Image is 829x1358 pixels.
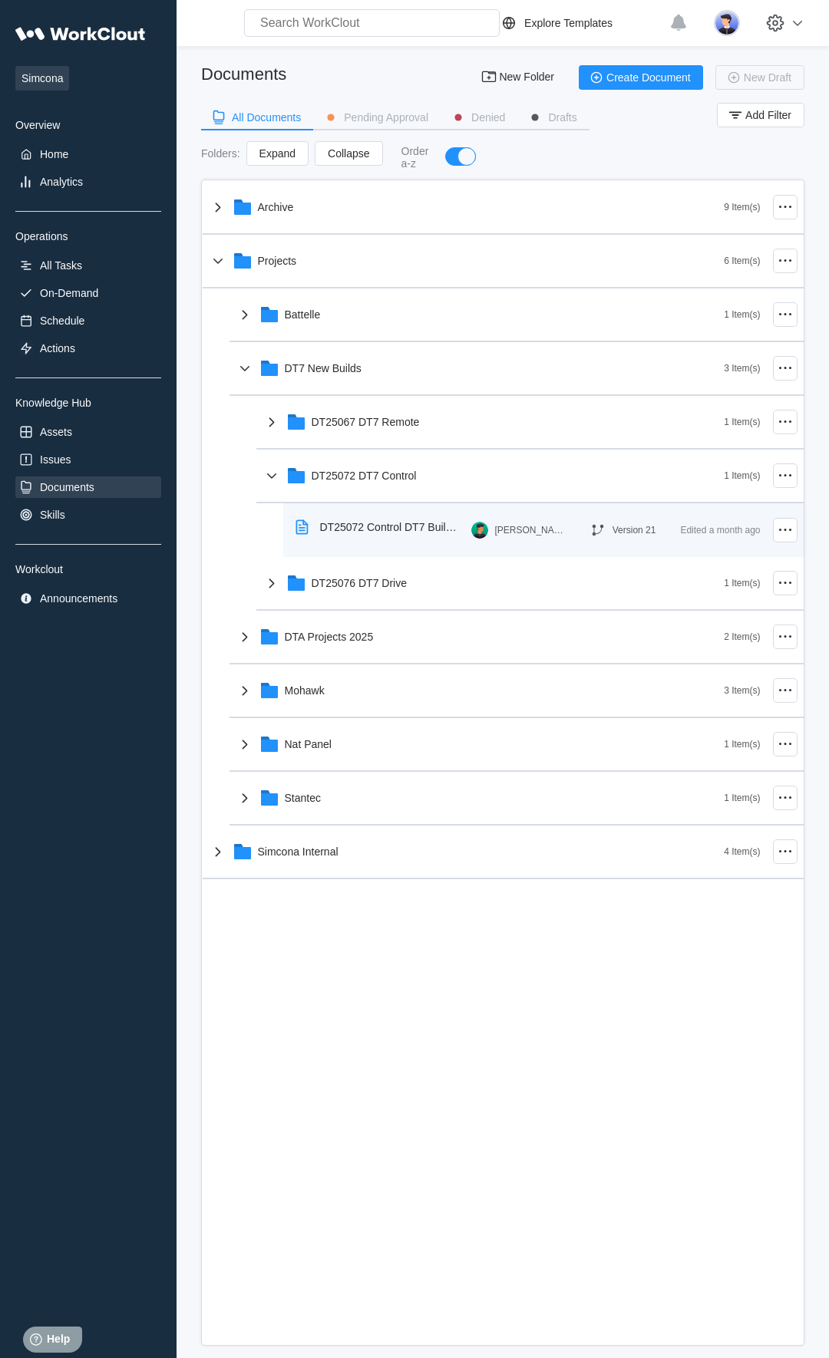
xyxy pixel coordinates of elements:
[15,421,161,443] a: Assets
[344,112,428,123] div: Pending Approval
[499,71,554,84] span: New Folder
[40,342,75,354] div: Actions
[15,504,161,526] a: Skills
[328,148,369,159] span: Collapse
[244,9,500,37] input: Search WorkClout
[201,106,313,129] button: All Documents
[15,255,161,276] a: All Tasks
[312,470,417,482] div: DT25072 DT7 Control
[471,112,505,123] div: Denied
[258,845,339,858] div: Simcona Internal
[15,338,161,359] a: Actions
[606,72,691,83] span: Create Document
[15,449,161,470] a: Issues
[724,578,760,588] div: 1 Item(s)
[15,119,161,131] div: Overview
[745,110,791,120] span: Add Filter
[40,509,65,521] div: Skills
[724,631,760,642] div: 2 Item(s)
[724,739,760,750] div: 1 Item(s)
[724,255,760,266] div: 6 Item(s)
[717,103,804,127] button: Add Filter
[258,255,297,267] div: Projects
[201,64,286,84] div: Documents
[313,106,441,129] button: Pending Approval
[724,417,760,427] div: 1 Item(s)
[40,259,82,272] div: All Tasks
[15,66,69,91] span: Simcona
[548,112,576,123] div: Drafts
[680,521,760,539] div: Edited a month ago
[15,588,161,609] a: Announcements
[724,202,760,213] div: 9 Item(s)
[441,106,517,129] button: Denied
[315,141,382,166] button: Collapse
[579,65,703,90] button: Create Document
[401,145,431,170] div: Order a-z
[15,171,161,193] a: Analytics
[744,72,791,83] span: New Draft
[258,201,294,213] div: Archive
[259,148,296,159] span: Expand
[15,563,161,575] div: Workclout
[724,363,760,374] div: 3 Item(s)
[517,106,589,129] button: Drafts
[40,287,98,299] div: On-Demand
[285,684,325,697] div: Mohawk
[232,112,301,123] div: All Documents
[312,416,420,428] div: DT25067 DT7 Remote
[471,522,488,539] img: user.png
[312,577,408,589] div: DT25076 DT7 Drive
[15,476,161,498] a: Documents
[40,176,83,188] div: Analytics
[285,362,362,374] div: DT7 New Builds
[714,10,740,36] img: user-5.png
[201,147,240,160] div: Folders :
[724,793,760,803] div: 1 Item(s)
[285,738,332,750] div: Nat Panel
[15,230,161,242] div: Operations
[40,453,71,466] div: Issues
[724,846,760,857] div: 4 Item(s)
[715,65,804,90] button: New Draft
[724,309,760,320] div: 1 Item(s)
[285,308,321,321] div: Battelle
[285,631,374,643] div: DTA Projects 2025
[285,792,321,804] div: Stantec
[15,310,161,331] a: Schedule
[500,14,662,32] a: Explore Templates
[40,592,117,605] div: Announcements
[724,685,760,696] div: 3 Item(s)
[15,282,161,304] a: On-Demand
[613,525,656,536] div: Version 21
[471,65,566,90] button: New Folder
[494,525,563,536] div: [PERSON_NAME]
[15,397,161,409] div: Knowledge Hub
[15,143,161,165] a: Home
[40,426,72,438] div: Assets
[40,315,84,327] div: Schedule
[40,481,94,493] div: Documents
[320,521,460,533] div: DT25072 Control DT7 Build Instructions
[40,148,68,160] div: Home
[524,17,613,29] div: Explore Templates
[246,141,309,166] button: Expand
[724,470,760,481] div: 1 Item(s)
